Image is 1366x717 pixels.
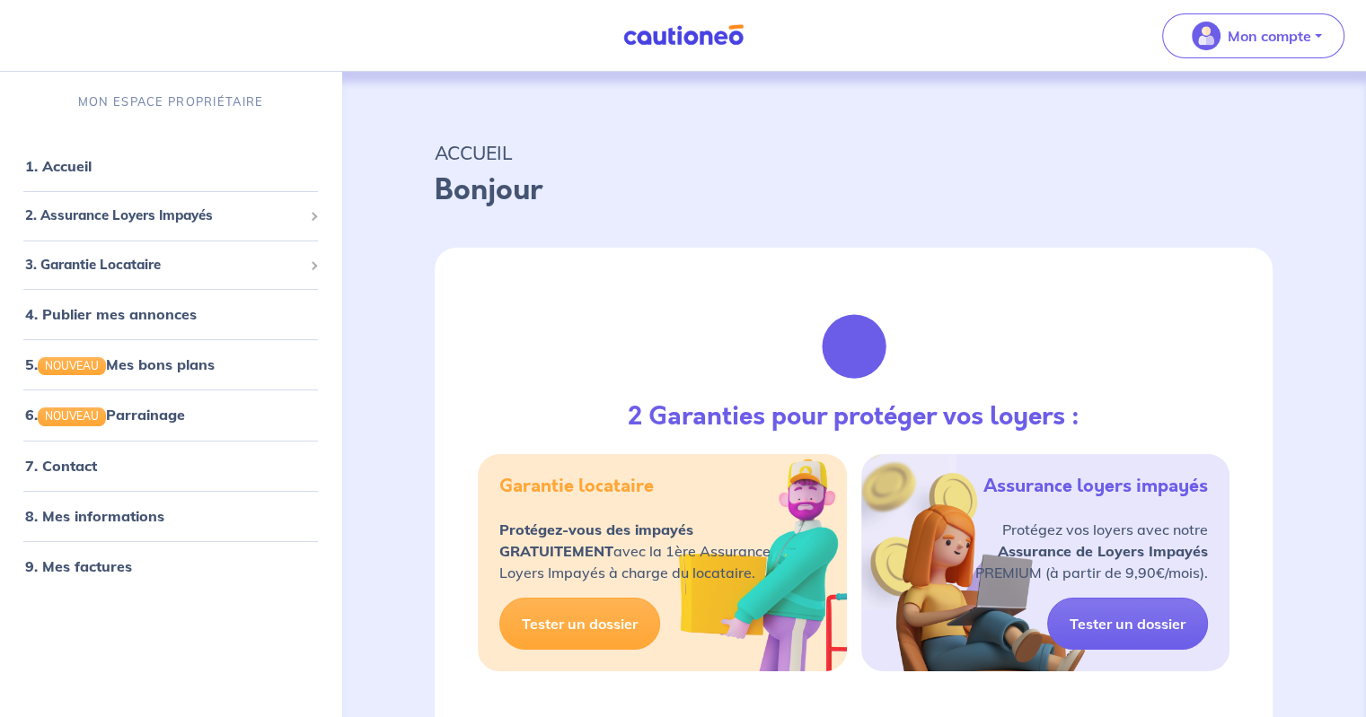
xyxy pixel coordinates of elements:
[983,476,1208,497] h5: Assurance loyers impayés
[25,507,164,525] a: 8. Mes informations
[1047,598,1208,650] a: Tester un dossier
[7,498,334,534] div: 8. Mes informations
[7,448,334,484] div: 7. Contact
[25,457,97,475] a: 7. Contact
[25,305,197,323] a: 4. Publier mes annonces
[7,148,334,184] div: 1. Accueil
[78,93,263,110] p: MON ESPACE PROPRIÉTAIRE
[7,397,334,433] div: 6.NOUVEAUParrainage
[25,406,185,424] a: 6.NOUVEAUParrainage
[435,169,1273,212] p: Bonjour
[25,205,303,226] span: 2. Assurance Loyers Impayés
[998,542,1208,560] strong: Assurance de Loyers Impayés
[616,24,751,47] img: Cautioneo
[7,248,334,283] div: 3. Garantie Locataire
[25,255,303,275] span: 3. Garantie Locataire
[7,198,334,233] div: 2. Assurance Loyers Impayés
[1192,22,1221,50] img: illu_account_valid_menu.svg
[7,346,334,382] div: 5.NOUVEAUMes bons plans
[499,519,771,583] p: avec la 1ère Assurance Loyers Impayés à charge du locataire.
[25,157,92,175] a: 1. Accueil
[435,136,1273,169] p: ACCUEIL
[1162,13,1344,58] button: illu_account_valid_menu.svgMon compte
[806,298,903,395] img: justif-loupe
[1228,25,1311,47] p: Mon compte
[499,598,660,650] a: Tester un dossier
[975,519,1208,583] p: Protégez vos loyers avec notre PREMIUM (à partir de 9,90€/mois).
[7,548,334,584] div: 9. Mes factures
[628,402,1080,433] h3: 2 Garanties pour protéger vos loyers :
[25,557,132,575] a: 9. Mes factures
[499,520,693,560] strong: Protégez-vous des impayés GRATUITEMENT
[7,296,334,332] div: 4. Publier mes annonces
[499,476,654,497] h5: Garantie locataire
[25,355,215,373] a: 5.NOUVEAUMes bons plans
